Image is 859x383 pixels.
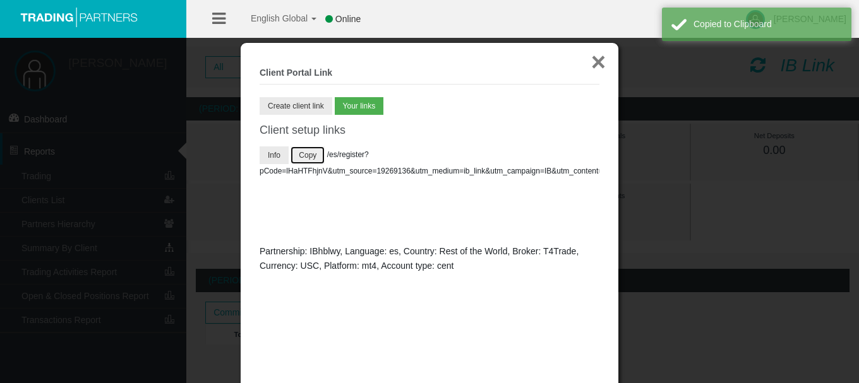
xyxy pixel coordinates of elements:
span: English Global [234,13,308,23]
span: Online [335,14,361,24]
button: Info [260,146,289,164]
button: × [591,49,606,74]
div: Partnership: IBhblwy, Language: es, Country: Rest of the World, Broker: T4Trade, Currency: USC, P... [260,244,599,273]
button: Create client link [260,97,332,115]
button: Copy [291,146,325,164]
img: logo.svg [16,6,142,27]
div: Copied to Clipboard [694,17,842,32]
b: Client Portal Link [260,68,332,78]
button: Your links [335,97,384,115]
h4: Client setup links [260,124,599,137]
